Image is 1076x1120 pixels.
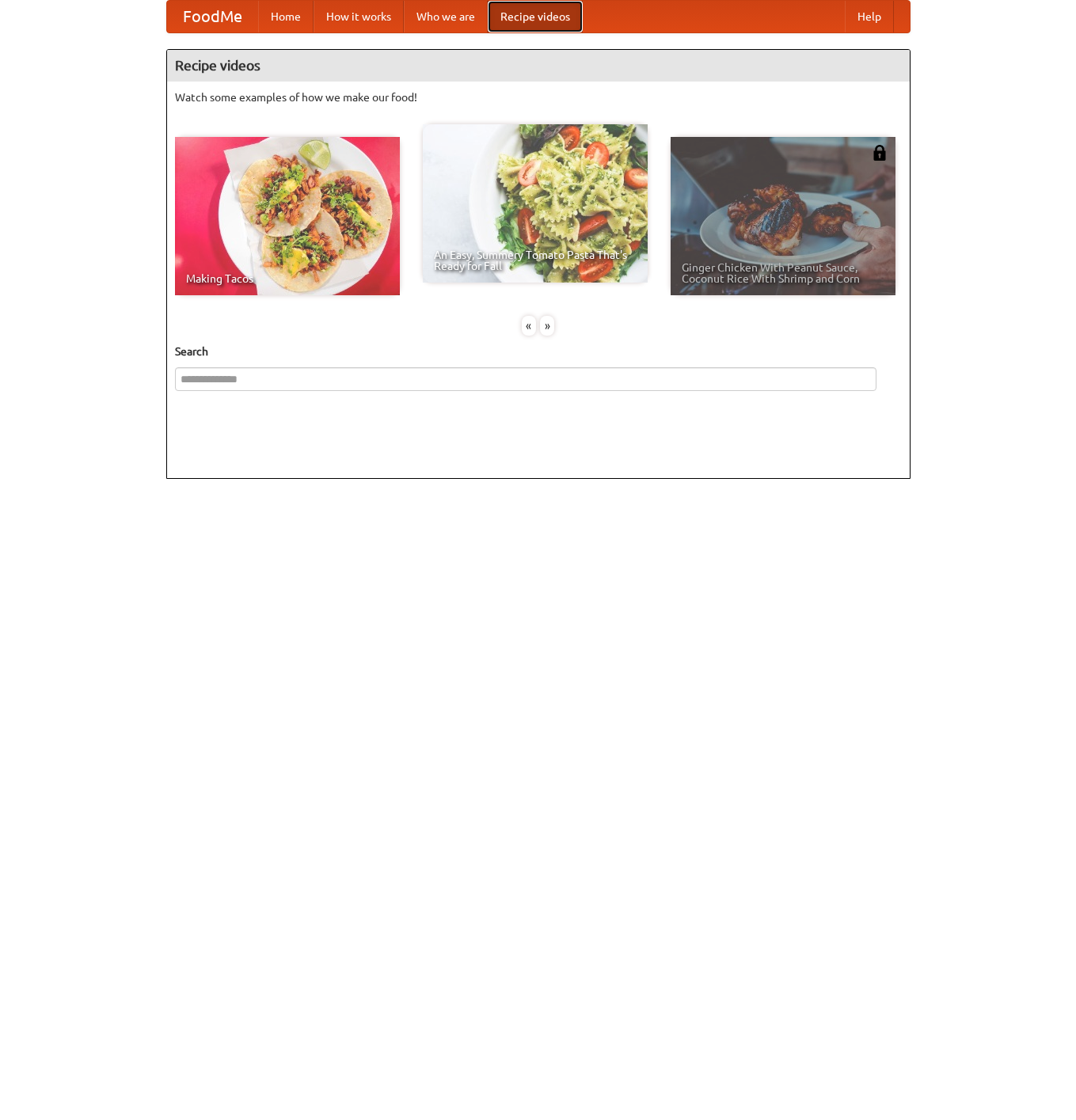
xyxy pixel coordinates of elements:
a: An Easy, Summery Tomato Pasta That's Ready for Fall [423,124,648,283]
a: Making Tacos [175,137,400,295]
a: Recipe videos [488,1,583,32]
a: Help [845,1,894,32]
div: « [522,316,536,336]
h4: Recipe videos [167,50,910,82]
div: » [540,316,554,336]
a: FoodMe [167,1,258,32]
p: Watch some examples of how we make our food! [175,89,902,105]
img: 483408.png [872,145,888,161]
span: Making Tacos [186,273,389,284]
h5: Search [175,344,902,359]
a: How it works [314,1,404,32]
span: An Easy, Summery Tomato Pasta That's Ready for Fall [434,249,637,271]
a: Home [258,1,314,32]
a: Who we are [404,1,488,32]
